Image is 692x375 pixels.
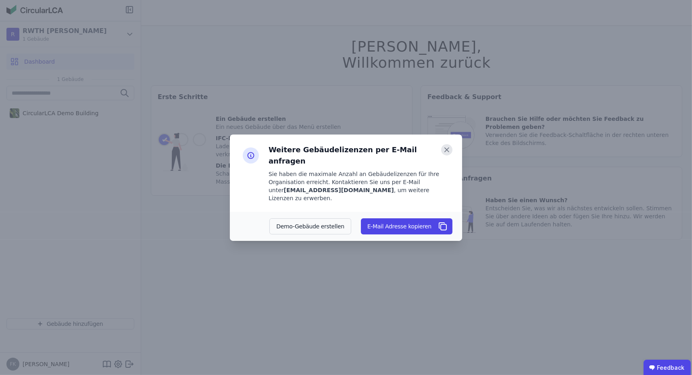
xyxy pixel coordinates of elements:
button: E-Mail Adresse kopieren [361,218,452,234]
span: Weitere Gebäudelizenzen per E-Mail anfragen [269,144,441,167]
button: Demo-Gebäude erstellen [269,218,351,234]
b: [EMAIL_ADDRESS][DOMAIN_NAME] [284,187,394,193]
div: Sie haben die maximale Anzahl an Gebäudelizenzen für Ihre Organisation erreicht. Kontaktieren Sie... [269,170,452,202]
